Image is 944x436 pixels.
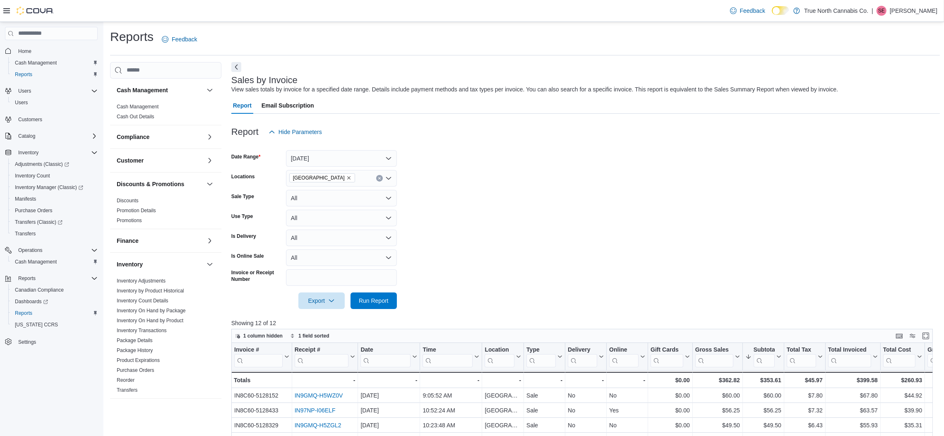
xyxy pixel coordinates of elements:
[727,2,769,19] a: Feedback
[117,387,137,393] span: Transfers
[526,390,562,400] div: Sale
[485,390,521,400] div: [GEOGRAPHIC_DATA]
[205,405,215,415] button: Loyalty
[526,346,556,354] div: Type
[609,420,645,430] div: No
[231,75,298,85] h3: Sales by Invoice
[485,346,521,367] button: Location
[117,288,184,294] a: Inventory by Product Historical
[117,260,203,268] button: Inventory
[279,128,322,136] span: Hide Parameters
[568,405,604,415] div: No
[15,336,98,347] span: Settings
[117,317,183,324] span: Inventory On Hand by Product
[110,29,154,45] h1: Reports
[485,405,521,415] div: [GEOGRAPHIC_DATA]
[117,297,168,304] span: Inventory Count Details
[12,69,98,79] span: Reports
[787,390,823,400] div: $7.80
[485,375,521,385] div: -
[745,405,781,415] div: $56.25
[360,420,417,430] div: [DATE]
[117,114,154,120] a: Cash Out Details
[12,229,98,239] span: Transfers
[117,86,203,94] button: Cash Management
[12,297,51,307] a: Dashboards
[346,175,351,180] button: Remove Belleville from selection in this group
[18,339,36,345] span: Settings
[12,159,98,169] span: Adjustments (Classic)
[231,193,254,200] label: Sale Type
[117,278,166,284] span: Inventory Adjustments
[12,58,60,68] a: Cash Management
[12,206,56,216] a: Purchase Orders
[568,420,604,430] div: No
[695,420,740,430] div: $49.50
[117,327,167,334] span: Inventory Transactions
[609,346,639,354] div: Online
[828,346,871,354] div: Total Invoiced
[159,31,200,48] a: Feedback
[15,86,34,96] button: Users
[568,375,604,385] div: -
[8,97,101,108] button: Users
[231,319,940,327] p: Showing 12 of 12
[12,98,31,108] a: Users
[117,377,135,383] span: Reorder
[234,375,289,385] div: Totals
[786,346,816,367] div: Total Tax
[360,390,417,400] div: [DATE]
[651,390,690,400] div: $0.00
[15,337,39,347] a: Settings
[12,257,98,267] span: Cash Management
[12,159,72,169] a: Adjustments (Classic)
[234,390,289,400] div: IN8C60-5128152
[17,7,54,15] img: Cova
[15,71,32,78] span: Reports
[15,245,46,255] button: Operations
[609,375,645,385] div: -
[110,276,221,398] div: Inventory
[15,310,32,316] span: Reports
[526,420,562,430] div: Sale
[786,375,822,385] div: $45.97
[205,156,215,165] button: Customer
[12,194,98,204] span: Manifests
[753,346,774,354] div: Subtotal
[787,420,823,430] div: $6.43
[872,6,873,16] p: |
[234,420,289,430] div: IN8C60-5128329
[526,346,556,367] div: Type
[234,346,283,367] div: Invoice #
[526,375,562,385] div: -
[110,196,221,229] div: Discounts & Promotions
[8,193,101,205] button: Manifests
[243,333,283,339] span: 1 column hidden
[772,6,789,15] input: Dark Mode
[172,35,197,43] span: Feedback
[294,346,348,367] div: Receipt # URL
[360,346,411,354] div: Date
[15,99,28,106] span: Users
[15,219,62,225] span: Transfers (Classic)
[15,148,98,158] span: Inventory
[15,259,57,265] span: Cash Management
[117,377,135,383] a: Reorder
[15,131,38,141] button: Catalog
[890,6,937,16] p: [PERSON_NAME]
[286,210,397,226] button: All
[2,244,101,256] button: Operations
[8,284,101,296] button: Canadian Compliance
[231,62,241,72] button: Next
[485,346,514,354] div: Location
[232,331,286,341] button: 1 column hidden
[286,230,397,246] button: All
[15,46,35,56] a: Home
[568,346,597,354] div: Delivery
[423,346,473,367] div: Time
[294,346,355,367] button: Receipt #
[293,174,345,182] span: [GEOGRAPHIC_DATA]
[8,57,101,69] button: Cash Management
[15,230,36,237] span: Transfers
